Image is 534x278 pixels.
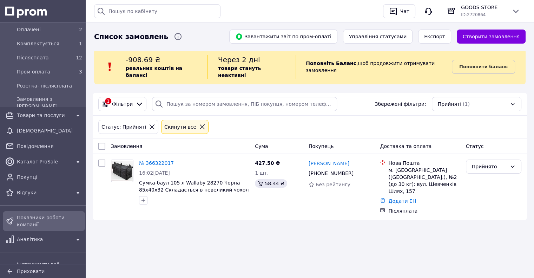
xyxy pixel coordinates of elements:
span: Через 2 дні [218,56,260,64]
div: м. [GEOGRAPHIC_DATA] ([GEOGRAPHIC_DATA].), №2 (до 30 кг): вул. Шевченків Шлях, 157 [388,167,460,195]
span: -908.69 ₴ [126,56,160,64]
span: 3 [79,69,82,75]
span: Товари та послуги [17,112,71,119]
button: Завантажити звіт по пром-оплаті [229,30,337,44]
span: 427.50 ₴ [255,160,280,166]
span: 16:02[DATE] [139,170,170,176]
a: Поповнити баланс [452,60,515,74]
button: Експорт [418,30,451,44]
img: :exclamation: [105,62,115,72]
span: Замовлення з [PERSON_NAME] [17,96,82,110]
span: Cума [255,143,268,149]
b: Поповніть Баланс [306,60,356,66]
b: реальних коштів на балансі [126,65,182,78]
div: Cкинути все [163,123,198,131]
input: Пошук по кабінету [94,4,220,18]
span: Доставка та оплата [380,143,431,149]
span: 12 [76,55,82,60]
span: Список замовлень [94,32,168,42]
a: Сумка-баул 105 л Wallaby 28270 Чорна 85х40х32 Складається в невеликий чохол [139,180,249,193]
a: Фото товару [111,160,133,182]
span: Післясплата [17,54,68,61]
span: Комплектується [17,40,68,47]
a: [PERSON_NAME] [309,160,349,167]
span: Фільтри [112,101,133,108]
span: Збережені фільтри: [375,101,426,108]
button: Управління статусами [343,30,413,44]
div: 58.44 ₴ [255,179,287,188]
span: Пром оплата [17,68,68,75]
span: Статус [466,143,484,149]
span: 1 шт. [255,170,269,176]
span: Відгуки [17,189,71,196]
a: Створити замовлення [457,30,526,44]
span: GOODS STORE [461,4,506,11]
span: Замовлення [111,143,142,149]
button: Чат [383,4,415,18]
span: Без рейтингу [316,182,350,187]
span: (1) [463,101,470,107]
span: 2 [79,27,82,32]
b: Поповнити баланс [459,64,508,69]
div: Чат [399,6,411,17]
span: Прийняті [438,101,461,108]
span: Повідомлення [17,143,82,150]
input: Пошук за номером замовлення, ПІБ покупця, номером телефону, Email, номером накладної [152,97,337,111]
span: [DEMOGRAPHIC_DATA] [17,127,82,134]
div: Нова Пошта [388,160,460,167]
a: № 366322017 [139,160,174,166]
div: Післяплата [388,207,460,214]
span: Розетка- післясплата [17,82,82,89]
img: Фото товару [111,161,133,181]
a: Додати ЕН [388,198,416,204]
div: Статус: Прийняті [100,123,147,131]
span: Покупці [17,174,82,181]
span: Каталог ProSale [17,158,71,165]
span: Інструменти веб-майстра та SEO [17,261,71,275]
span: ID: 2720864 [461,12,486,17]
span: 1 [79,41,82,46]
span: Покупець [309,143,334,149]
span: Аналітика [17,236,71,243]
div: , щоб продовжити отримувати замовлення [295,55,452,79]
span: Приховати [17,269,45,274]
span: Показники роботи компанії [17,214,82,228]
b: товари стануть неактивні [218,65,261,78]
span: Оплачені [17,26,68,33]
span: [PHONE_NUMBER] [309,170,354,176]
div: Прийнято [472,163,507,170]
